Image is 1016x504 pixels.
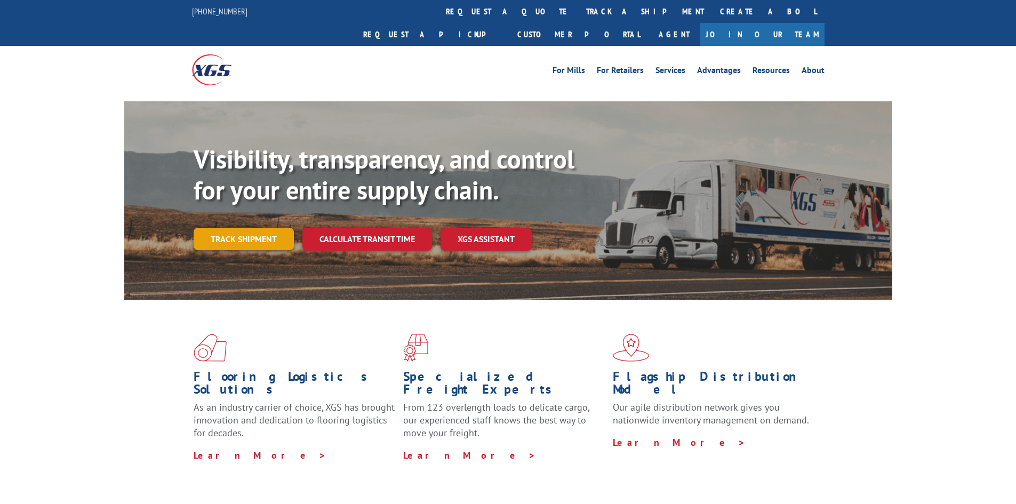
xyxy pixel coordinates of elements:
[753,66,790,78] a: Resources
[403,334,428,362] img: xgs-icon-focused-on-flooring-red
[355,23,509,46] a: Request a pickup
[509,23,648,46] a: Customer Portal
[613,401,809,426] span: Our agile distribution network gives you nationwide inventory management on demand.
[194,401,395,439] span: As an industry carrier of choice, XGS has brought innovation and dedication to flooring logistics...
[194,334,227,362] img: xgs-icon-total-supply-chain-intelligence-red
[700,23,825,46] a: Join Our Team
[403,449,536,461] a: Learn More >
[553,66,585,78] a: For Mills
[192,6,247,17] a: [PHONE_NUMBER]
[648,23,700,46] a: Agent
[441,228,532,251] a: XGS ASSISTANT
[302,228,432,251] a: Calculate transit time
[403,370,605,401] h1: Specialized Freight Experts
[802,66,825,78] a: About
[613,370,814,401] h1: Flagship Distribution Model
[655,66,685,78] a: Services
[194,449,326,461] a: Learn More >
[697,66,741,78] a: Advantages
[194,228,294,250] a: Track shipment
[403,401,605,449] p: From 123 overlength loads to delicate cargo, our experienced staff knows the best way to move you...
[597,66,644,78] a: For Retailers
[613,436,746,449] a: Learn More >
[613,334,650,362] img: xgs-icon-flagship-distribution-model-red
[194,370,395,401] h1: Flooring Logistics Solutions
[194,142,574,206] b: Visibility, transparency, and control for your entire supply chain.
